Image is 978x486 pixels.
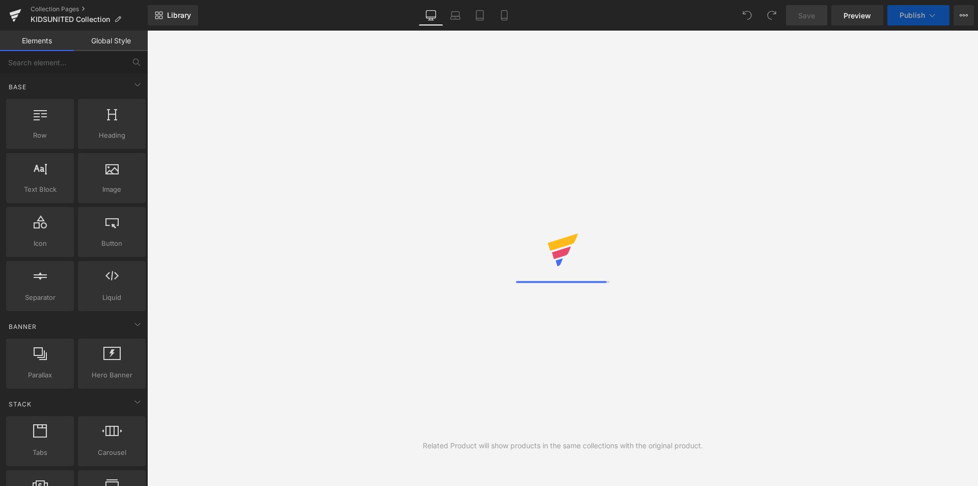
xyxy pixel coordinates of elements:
span: Carousel [81,447,143,458]
span: Text Block [9,184,71,195]
span: Tabs [9,447,71,458]
span: Separator [9,292,71,303]
span: Stack [8,399,33,409]
button: More [954,5,974,25]
span: Row [9,130,71,141]
span: Icon [9,238,71,249]
button: Undo [737,5,757,25]
span: Publish [900,11,925,19]
span: Library [167,11,191,20]
span: Parallax [9,370,71,380]
span: Save [798,10,815,21]
a: Laptop [443,5,468,25]
a: Collection Pages [31,5,148,13]
a: Desktop [419,5,443,25]
span: Heading [81,130,143,141]
span: Button [81,238,143,249]
span: Liquid [81,292,143,303]
span: Image [81,184,143,195]
button: Publish [887,5,949,25]
a: Tablet [468,5,492,25]
button: Redo [762,5,782,25]
a: Mobile [492,5,517,25]
span: Preview [844,10,871,21]
div: Related Product will show products in the same collections with the original product. [423,440,703,451]
a: Preview [831,5,883,25]
span: Base [8,82,28,92]
a: New Library [148,5,198,25]
a: Global Style [74,31,148,51]
span: Hero Banner [81,370,143,380]
span: Banner [8,322,38,331]
span: KIDSUNITED Collection [31,15,110,23]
